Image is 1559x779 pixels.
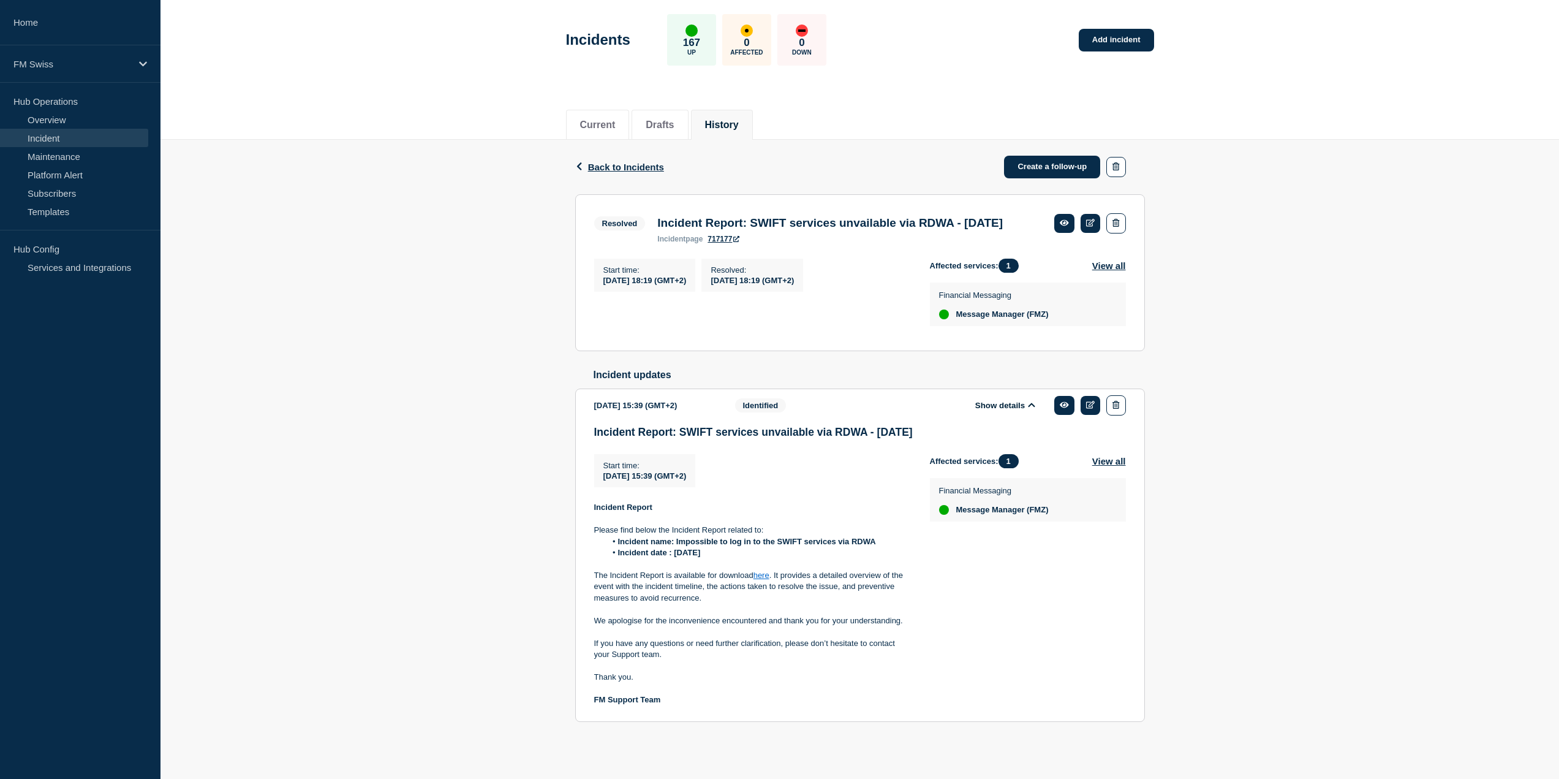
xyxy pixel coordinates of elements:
button: View all [1092,454,1126,468]
div: [DATE] 15:39 (GMT+2) [594,395,717,416]
h3: Incident Report: SWIFT services unvailable via RDWA - [DATE] [657,216,1003,230]
p: The Incident Report is available for download . It provides a detailed overview of the event with... [594,570,910,604]
span: Affected services: [930,259,1025,273]
a: here [753,571,769,580]
p: page [657,235,703,243]
div: up [685,25,698,37]
h1: Incidents [566,31,630,48]
a: Add incident [1079,29,1154,51]
p: Please find below the Incident Report related to: [594,525,910,536]
span: Message Manager (FMZ) [956,310,1049,319]
div: affected [741,25,753,37]
button: Drafts [646,120,674,131]
button: History [705,120,739,131]
p: FM Swiss [13,59,131,69]
strong: Incident date : [DATE] [618,548,701,557]
div: up [939,505,949,515]
p: 0 [799,37,804,49]
span: [DATE] 18:19 (GMT+2) [711,276,794,285]
p: Start time : [603,265,687,275]
span: 1 [998,454,1019,468]
p: Resolved : [711,265,794,275]
span: Identified [735,398,787,412]
a: Create a follow-up [1004,156,1100,178]
p: We apologise for the inconvenience encountered and thank you for your understanding. [594,615,910,626]
span: Affected services: [930,454,1025,468]
span: Back to Incidents [588,162,664,172]
p: Affected [730,49,763,56]
button: Current [580,120,616,131]
button: Back to Incidents [575,162,664,172]
p: Down [792,49,812,56]
p: 167 [683,37,700,49]
span: 1 [998,259,1019,273]
span: Message Manager (FMZ) [956,505,1049,515]
h3: Incident Report: SWIFT services unvailable via RDWA - [DATE] [594,426,1126,439]
h2: Incident updates [594,370,1145,381]
span: [DATE] 18:19 (GMT+2) [603,276,687,285]
p: Start time : [603,461,687,470]
button: Show details [972,400,1039,411]
span: incident [657,235,685,243]
strong: FM Support Team [594,695,661,704]
a: 717177 [708,235,739,243]
strong: Incident name: Impossible to log in to the SWIFT services via RDWA [618,537,876,546]
p: 0 [744,37,749,49]
p: Financial Messaging [939,291,1049,300]
span: [DATE] 15:39 (GMT+2) [603,471,687,481]
div: down [796,25,808,37]
p: Financial Messaging [939,486,1049,495]
p: Thank you. [594,672,910,683]
button: View all [1092,259,1126,273]
p: Up [687,49,696,56]
p: If you have any questions or need further clarification, please don’t hesitate to contact your Su... [594,638,910,661]
div: up [939,310,949,319]
strong: Incident Report [594,503,652,512]
span: Resolved [594,216,646,230]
